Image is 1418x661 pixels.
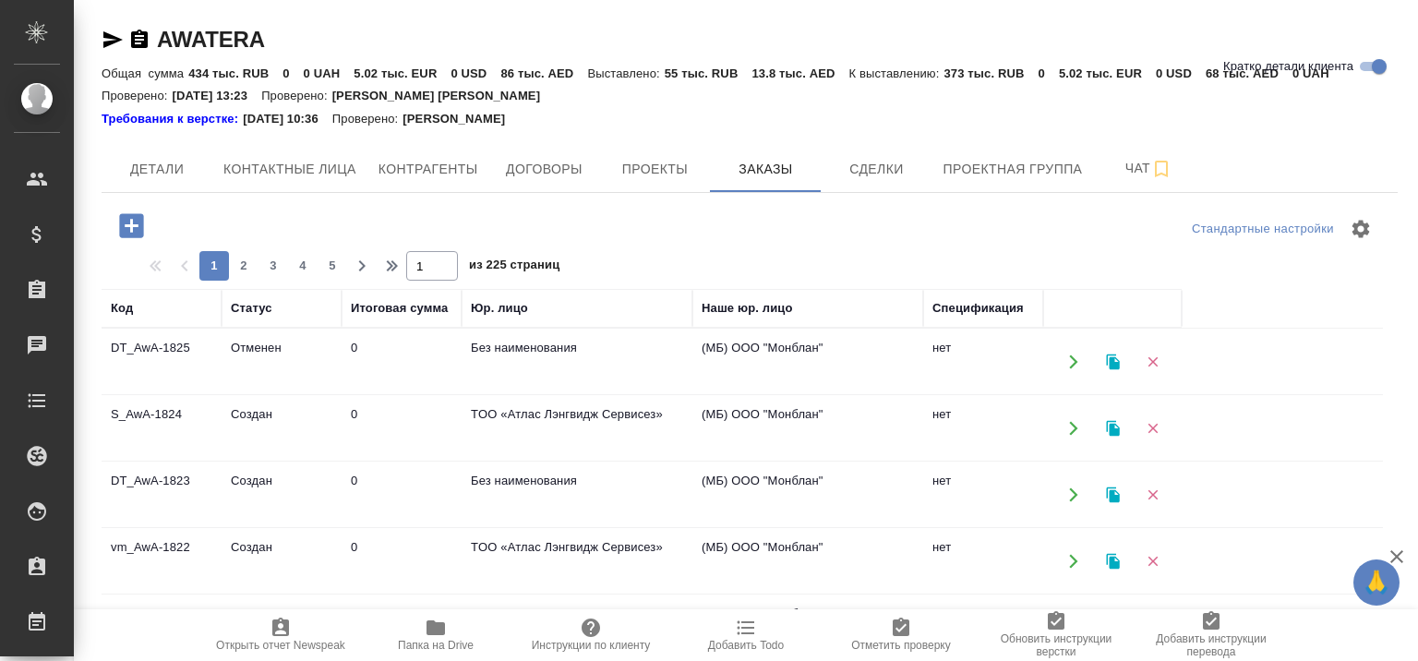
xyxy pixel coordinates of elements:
[462,463,692,527] td: Без наименования
[332,89,555,102] p: [PERSON_NAME] [PERSON_NAME]
[665,66,752,80] p: 55 тыс. RUB
[203,609,358,661] button: Открыть отчет Newspeak
[702,299,793,318] div: Наше юр. лицо
[342,595,462,660] td: 1 608 217,4
[1054,542,1092,580] button: Открыть
[469,254,559,281] span: из 225 страниц
[1145,632,1278,658] span: Добавить инструкции перевода
[229,251,258,281] button: 2
[923,529,1043,594] td: нет
[1094,608,1132,646] button: Клонировать
[587,66,664,80] p: Выставлено:
[692,330,923,394] td: (МБ) ООО "Монблан"
[1339,207,1383,251] span: Настроить таблицу
[1134,609,1289,661] button: Добавить инструкции перевода
[943,158,1082,181] span: Проектная группа
[342,529,462,594] td: 0
[222,529,342,594] td: Создан
[157,27,265,52] a: AWATERA
[102,463,222,527] td: DT_AwA-1823
[102,66,188,80] p: Общая сумма
[222,330,342,394] td: Отменен
[849,66,944,80] p: К выставлению:
[462,330,692,394] td: Без наименования
[932,299,1024,318] div: Спецификация
[261,89,332,102] p: Проверено:
[258,251,288,281] button: 3
[832,158,920,181] span: Сделки
[173,89,262,102] p: [DATE] 13:23
[229,257,258,275] span: 2
[102,110,243,128] a: Требования к верстке:
[354,66,451,80] p: 5.02 тыс. EUR
[1361,563,1392,602] span: 🙏
[342,396,462,461] td: 0
[102,330,222,394] td: DT_AwA-1825
[462,529,692,594] td: TОО «Атлас Лэнгвидж Сервисез»
[113,158,201,181] span: Детали
[462,396,692,461] td: TОО «Атлас Лэнгвидж Сервисез»
[231,299,272,318] div: Статус
[1054,475,1092,513] button: Открыть
[1094,343,1132,380] button: Клонировать
[288,251,318,281] button: 4
[1134,542,1172,580] button: Удалить
[923,463,1043,527] td: нет
[451,66,500,80] p: 0 USD
[979,609,1134,661] button: Обновить инструкции верстки
[851,639,950,652] span: Отметить проверку
[342,463,462,527] td: 0
[1134,608,1172,646] button: Удалить
[318,251,347,281] button: 5
[1134,475,1172,513] button: Удалить
[222,595,342,660] td: Создан
[1156,66,1206,80] p: 0 USD
[1054,343,1092,380] button: Открыть
[1187,215,1339,244] div: split button
[188,66,282,80] p: 434 тыс. RUB
[102,396,222,461] td: S_AwA-1824
[1094,409,1132,447] button: Клонировать
[500,66,587,80] p: 86 тыс. AED
[243,110,332,128] p: [DATE] 10:36
[403,110,519,128] p: [PERSON_NAME]
[1094,475,1132,513] button: Клонировать
[398,639,474,652] span: Папка на Drive
[379,158,478,181] span: Контрагенты
[222,396,342,461] td: Создан
[923,396,1043,461] td: нет
[128,29,150,51] button: Скопировать ссылку
[499,158,588,181] span: Договоры
[102,110,243,128] div: Нажми, чтобы открыть папку с инструкцией
[721,158,810,181] span: Заказы
[462,595,692,660] td: TОО «Атлас Лэнгвидж Сервисез»
[1150,158,1172,180] svg: Подписаться
[1059,66,1156,80] p: 5.02 тыс. EUR
[923,595,1043,660] td: МБ-103003
[102,595,222,660] td: KZH_AwA-1821
[106,207,157,245] button: Добавить проект
[304,66,354,80] p: 0 UAH
[1094,542,1132,580] button: Клонировать
[471,299,528,318] div: Юр. лицо
[1206,66,1292,80] p: 68 тыс. AED
[708,639,784,652] span: Добавить Todo
[1134,343,1172,380] button: Удалить
[102,529,222,594] td: vm_AwA-1822
[610,158,699,181] span: Проекты
[1054,409,1092,447] button: Открыть
[692,396,923,461] td: (МБ) ООО "Монблан"
[1223,57,1353,76] span: Кратко детали клиента
[351,299,448,318] div: Итоговая сумма
[102,89,173,102] p: Проверено:
[1104,157,1193,180] span: Чат
[258,257,288,275] span: 3
[223,158,356,181] span: Контактные лица
[692,463,923,527] td: (МБ) ООО "Монблан"
[513,609,668,661] button: Инструкции по клиенту
[692,529,923,594] td: (МБ) ООО "Монблан"
[692,595,923,660] td: (МБ) ООО "Монблан"
[318,257,347,275] span: 5
[1353,559,1400,606] button: 🙏
[342,330,462,394] td: 0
